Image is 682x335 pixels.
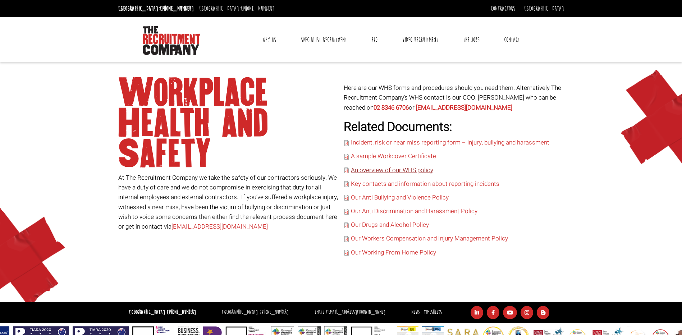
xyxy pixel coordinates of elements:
h2: Related Documents: [344,120,564,134]
a: [PHONE_NUMBER] [260,309,289,316]
a: [PHONE_NUMBER] [160,5,194,13]
img: The Recruitment Company [143,26,200,55]
a: Why Us [257,31,282,49]
a: RPO [366,31,383,49]
a: Specialist Recruitment [296,31,352,49]
li: Email: [313,307,387,318]
img: undefined [344,181,349,187]
li: [GEOGRAPHIC_DATA]: [220,307,290,318]
p: Here are our WHS forms and procedures should you need them. Alternatively The Recruitment Company... [344,83,564,113]
img: undefined [344,154,349,160]
a: Our Working From Home Policy [344,248,436,257]
img: undefined [344,236,349,242]
img: undefined [344,167,349,173]
a: A sample Workcover Certificate [351,152,436,161]
a: Contractors [491,5,515,13]
a: News [411,309,420,316]
a: Contact [499,31,525,49]
a: 02 8346 6706 [374,103,409,112]
img: undefined [344,209,349,215]
p: At The Recruitment Company we take the safety of our contractors seriously. We have a duty of car... [118,173,339,231]
a: [EMAIL_ADDRESS][DOMAIN_NAME] [326,309,385,316]
strong: [GEOGRAPHIC_DATA]: [129,309,196,316]
a: [PHONE_NUMBER] [241,5,275,13]
a: Our Drugs and Alcohol Policy [351,220,429,229]
a: Our Workers Compensation and Injury Management Policy [344,234,508,243]
a: Video Recruitment [397,31,444,49]
a: [EMAIL_ADDRESS][DOMAIN_NAME] [416,103,512,112]
img: undefined [344,250,349,256]
img: undefined [344,195,349,201]
a: Key contacts and information about reporting incidents [351,179,499,188]
h1: Workplace Health and Safety [118,77,339,169]
img: undefined [344,140,349,146]
a: Our Anti Discrimination and Harassment Policy [351,207,477,216]
a: The Jobs [458,31,485,49]
img: undefined [344,222,349,228]
li: [GEOGRAPHIC_DATA]: [197,3,276,14]
a: An overview of our WHS policy [351,166,433,175]
a: Our Anti Bullying and Violence Policy [351,193,449,202]
a: [GEOGRAPHIC_DATA] [524,5,564,13]
li: [GEOGRAPHIC_DATA]: [116,3,196,14]
a: Incident, risk or near miss reporting form – injury, bullying and harassment [351,138,549,147]
a: [PHONE_NUMBER] [167,309,196,316]
a: [EMAIL_ADDRESS][DOMAIN_NAME] [171,222,268,231]
a: Timesheets [424,309,442,316]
